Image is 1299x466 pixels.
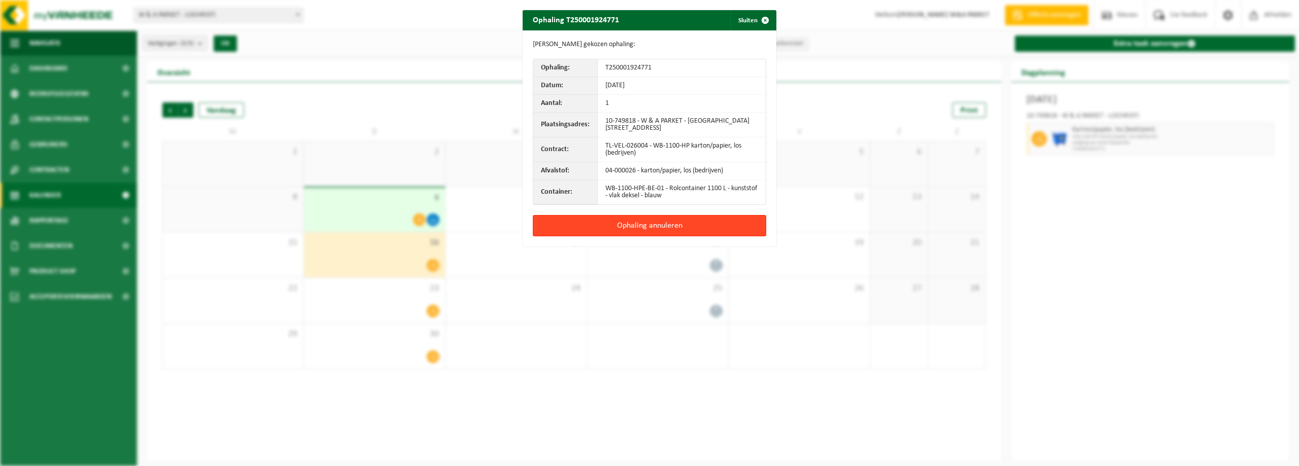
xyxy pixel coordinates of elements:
[533,180,598,204] th: Container:
[598,162,766,180] td: 04-000026 - karton/papier, los (bedrijven)
[523,10,629,29] h2: Ophaling T250001924771
[533,41,766,49] p: [PERSON_NAME] gekozen ophaling:
[598,59,766,77] td: T250001924771
[598,95,766,113] td: 1
[730,10,775,30] button: Sluiten
[533,95,598,113] th: Aantal:
[598,113,766,137] td: 10-749818 - W & A PARKET - [GEOGRAPHIC_DATA][STREET_ADDRESS]
[533,77,598,95] th: Datum:
[533,137,598,162] th: Contract:
[533,113,598,137] th: Plaatsingsadres:
[598,77,766,95] td: [DATE]
[533,162,598,180] th: Afvalstof:
[533,59,598,77] th: Ophaling:
[533,215,766,236] button: Ophaling annuleren
[598,180,766,204] td: WB-1100-HPE-BE-01 - Rolcontainer 1100 L - kunststof - vlak deksel - blauw
[598,137,766,162] td: TL-VEL-026004 - WB-1100-HP karton/papier, los (bedrijven)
